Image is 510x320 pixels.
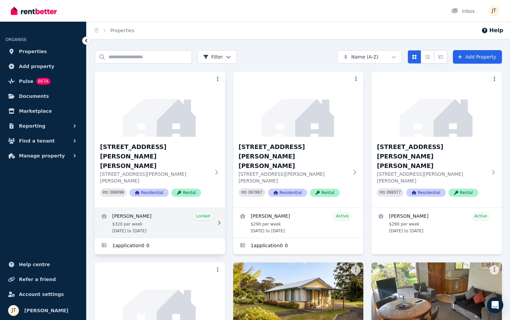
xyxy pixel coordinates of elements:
code: 398377 [386,190,401,195]
button: More options [351,265,361,275]
button: Compact list view [421,50,434,64]
h3: [STREET_ADDRESS][PERSON_NAME][PERSON_NAME] [239,142,349,171]
button: More options [351,74,361,84]
button: Name (A-Z) [337,50,402,64]
a: PulseBETA [5,74,81,88]
nav: Breadcrumb [87,22,142,39]
a: View details for Mathieu Venezia [95,208,225,238]
button: Help [481,26,503,35]
a: View details for Alexandre Flaschner [233,208,364,238]
span: Residential [406,189,445,197]
button: More options [213,265,222,275]
code: 397887 [248,190,263,195]
div: View options [408,50,447,64]
a: View details for Kineta Tatnell [371,208,502,238]
span: Residential [129,189,169,197]
span: Name (A-Z) [351,54,379,60]
button: Filter [197,50,237,64]
a: Applications for 1/21 Andrew St, Strahan [95,238,225,254]
button: More options [213,74,222,84]
button: Find a tenant [5,134,81,148]
small: PID [380,191,385,194]
img: RentBetter [11,6,57,16]
button: Expanded list view [434,50,447,64]
span: BETA [36,78,50,85]
a: Properties [5,45,81,58]
a: Add Property [453,50,502,64]
span: Rental [310,189,340,197]
img: 1/21 Andrew St, Strahan [95,72,225,137]
button: More options [490,74,499,84]
span: [PERSON_NAME] [24,306,68,315]
span: Help centre [19,260,50,269]
span: Rental [448,189,478,197]
span: Residential [268,189,307,197]
span: ORGANISE [5,37,27,42]
span: Rental [171,189,201,197]
span: Reporting [19,122,45,130]
img: Jamie Taylor [8,305,19,316]
span: Add property [19,62,54,70]
code: 398690 [110,190,124,195]
a: Marketplace [5,104,81,118]
div: Open Intercom Messenger [487,297,503,313]
span: Documents [19,92,49,100]
span: Filter [203,54,223,60]
small: PID [241,191,247,194]
p: [STREET_ADDRESS][PERSON_NAME][PERSON_NAME] [239,171,349,184]
a: Applications for 2/21 Andrew St, Strahan [233,238,364,254]
span: Find a tenant [19,137,55,145]
h3: [STREET_ADDRESS][PERSON_NAME][PERSON_NAME] [100,142,210,171]
a: Refer a friend [5,273,81,286]
span: Refer a friend [19,275,56,283]
p: [STREET_ADDRESS][PERSON_NAME][PERSON_NAME] [377,171,487,184]
img: 2/21 Andrew St, Strahan [233,72,364,137]
span: Marketplace [19,107,52,115]
div: Inbox [451,8,475,15]
a: Add property [5,60,81,73]
span: Account settings [19,290,64,298]
a: Help centre [5,258,81,271]
small: PID [103,191,108,194]
img: 3/21 Andrew St, Strahan [371,72,502,137]
span: Properties [19,47,47,56]
span: Manage property [19,152,65,160]
img: Jamie Taylor [488,5,499,16]
button: More options [490,265,499,275]
a: 2/21 Andrew St, Strahan[STREET_ADDRESS][PERSON_NAME][PERSON_NAME][STREET_ADDRESS][PERSON_NAME][PE... [233,72,364,208]
button: Reporting [5,119,81,133]
span: Pulse [19,77,33,85]
a: Properties [111,28,135,33]
a: Account settings [5,287,81,301]
button: Manage property [5,149,81,163]
a: 1/21 Andrew St, Strahan[STREET_ADDRESS][PERSON_NAME][PERSON_NAME][STREET_ADDRESS][PERSON_NAME][PE... [95,72,225,208]
button: Card view [408,50,421,64]
p: [STREET_ADDRESS][PERSON_NAME][PERSON_NAME] [100,171,210,184]
a: Documents [5,89,81,103]
a: 3/21 Andrew St, Strahan[STREET_ADDRESS][PERSON_NAME][PERSON_NAME][STREET_ADDRESS][PERSON_NAME][PE... [371,72,502,208]
h3: [STREET_ADDRESS][PERSON_NAME][PERSON_NAME] [377,142,487,171]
